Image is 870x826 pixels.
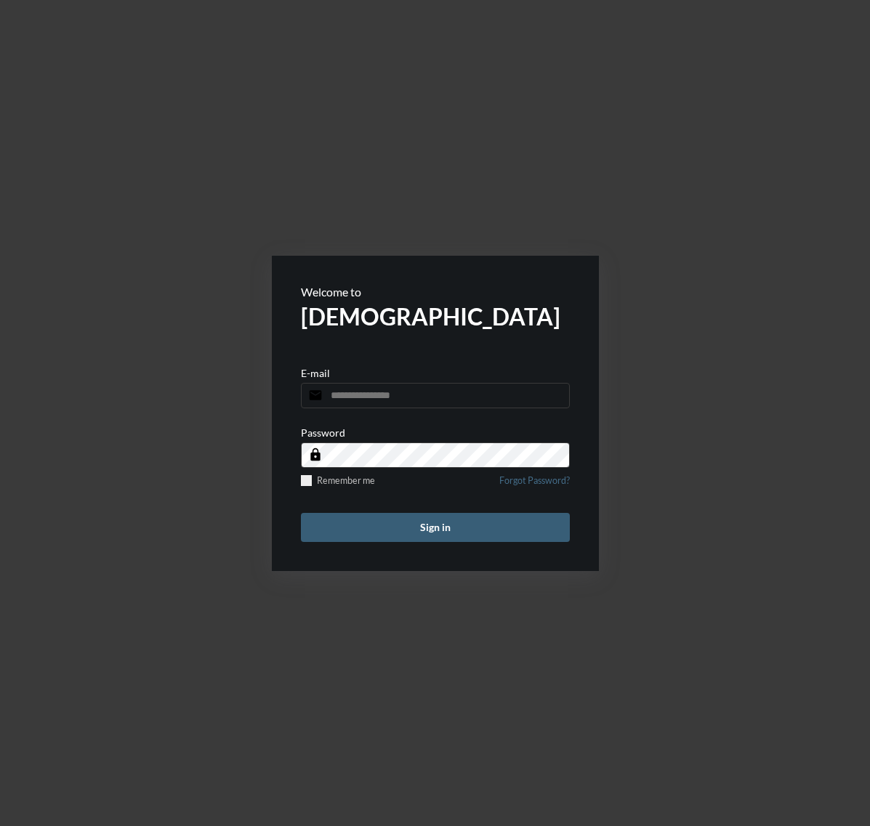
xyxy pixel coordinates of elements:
[301,426,345,439] p: Password
[301,367,330,379] p: E-mail
[301,513,570,542] button: Sign in
[499,475,570,495] a: Forgot Password?
[301,475,375,486] label: Remember me
[301,302,570,331] h2: [DEMOGRAPHIC_DATA]
[301,285,570,299] p: Welcome to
